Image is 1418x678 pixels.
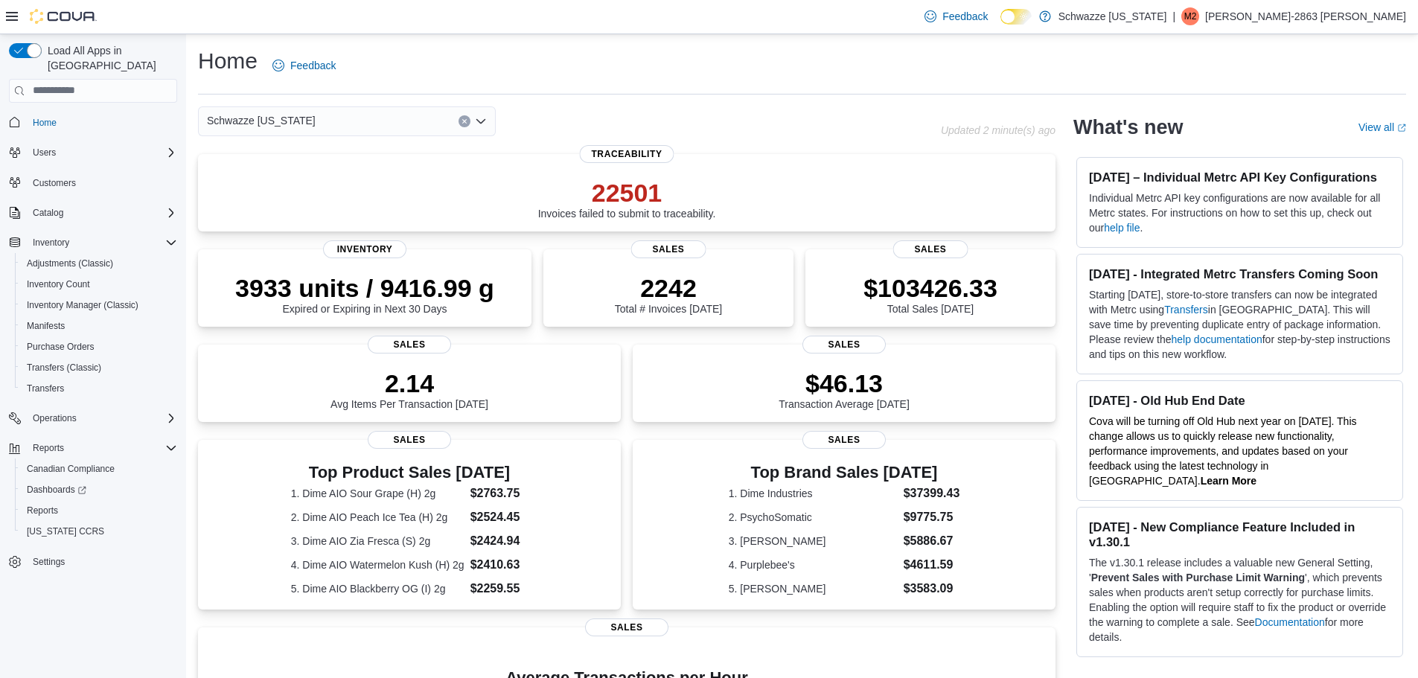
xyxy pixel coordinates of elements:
[1058,7,1167,25] p: Schwazze [US_STATE]
[1089,415,1357,487] span: Cova will be turning off Old Hub next year on [DATE]. This change allows us to quickly release ne...
[1000,9,1032,25] input: Dark Mode
[21,522,177,540] span: Washington CCRS
[27,144,177,161] span: Users
[21,359,107,377] a: Transfers (Classic)
[27,258,113,269] span: Adjustments (Classic)
[470,484,528,502] dd: $2763.75
[1172,7,1175,25] p: |
[1089,393,1390,408] h3: [DATE] - Old Hub End Date
[802,336,886,354] span: Sales
[15,500,183,521] button: Reports
[585,618,668,636] span: Sales
[290,58,336,73] span: Feedback
[33,207,63,219] span: Catalog
[42,43,177,73] span: Load All Apps in [GEOGRAPHIC_DATA]
[27,113,177,132] span: Home
[470,580,528,598] dd: $2259.55
[291,510,464,525] dt: 2. Dime AIO Peach Ice Tea (H) 2g
[1205,7,1406,25] p: [PERSON_NAME]-2863 [PERSON_NAME]
[27,409,177,427] span: Operations
[3,142,183,163] button: Users
[1255,616,1325,628] a: Documentation
[291,557,464,572] dt: 4. Dime AIO Watermelon Kush (H) 2g
[1201,475,1256,487] a: Learn More
[615,273,722,315] div: Total # Invoices [DATE]
[904,556,960,574] dd: $4611.59
[15,357,183,378] button: Transfers (Classic)
[33,237,69,249] span: Inventory
[3,232,183,253] button: Inventory
[15,316,183,336] button: Manifests
[27,439,177,457] span: Reports
[538,178,716,208] p: 22501
[27,204,177,222] span: Catalog
[27,320,65,332] span: Manifests
[470,556,528,574] dd: $2410.63
[21,522,110,540] a: [US_STATE] CCRS
[33,147,56,159] span: Users
[21,317,71,335] a: Manifests
[21,460,121,478] a: Canadian Compliance
[27,174,82,192] a: Customers
[459,115,470,127] button: Clear input
[207,112,316,129] span: Schwazze [US_STATE]
[21,338,100,356] a: Purchase Orders
[27,341,95,353] span: Purchase Orders
[33,556,65,568] span: Settings
[904,532,960,550] dd: $5886.67
[1089,170,1390,185] h3: [DATE] – Individual Metrc API Key Configurations
[1358,121,1406,133] a: View allExternal link
[1184,7,1197,25] span: M2
[21,296,144,314] a: Inventory Manager (Classic)
[631,240,706,258] span: Sales
[1089,519,1390,549] h3: [DATE] - New Compliance Feature Included in v1.30.1
[198,46,258,76] h1: Home
[291,581,464,596] dt: 5. Dime AIO Blackberry OG (I) 2g
[27,144,62,161] button: Users
[27,278,90,290] span: Inventory Count
[30,9,97,24] img: Cova
[27,505,58,517] span: Reports
[942,9,988,24] span: Feedback
[15,295,183,316] button: Inventory Manager (Classic)
[1073,115,1183,139] h2: What's new
[27,409,83,427] button: Operations
[615,273,722,303] p: 2242
[21,359,177,377] span: Transfers (Classic)
[579,145,674,163] span: Traceability
[33,442,64,454] span: Reports
[33,177,76,189] span: Customers
[729,581,898,596] dt: 5. [PERSON_NAME]
[21,275,177,293] span: Inventory Count
[538,178,716,220] div: Invoices failed to submit to traceability.
[291,464,528,482] h3: Top Product Sales [DATE]
[15,274,183,295] button: Inventory Count
[21,502,64,519] a: Reports
[21,481,92,499] a: Dashboards
[21,275,96,293] a: Inventory Count
[21,317,177,335] span: Manifests
[3,112,183,133] button: Home
[3,172,183,194] button: Customers
[291,486,464,501] dt: 1. Dime AIO Sour Grape (H) 2g
[863,273,997,315] div: Total Sales [DATE]
[27,234,75,252] button: Inventory
[729,486,898,501] dt: 1. Dime Industries
[21,296,177,314] span: Inventory Manager (Classic)
[368,336,451,354] span: Sales
[729,557,898,572] dt: 4. Purplebee's
[27,114,63,132] a: Home
[27,463,115,475] span: Canadian Compliance
[15,378,183,399] button: Transfers
[27,552,177,571] span: Settings
[1089,555,1390,645] p: The v1.30.1 release includes a valuable new General Setting, ' ', which prevents sales when produ...
[27,362,101,374] span: Transfers (Classic)
[330,368,488,398] p: 2.14
[1091,572,1305,583] strong: Prevent Sales with Purchase Limit Warning
[3,408,183,429] button: Operations
[21,380,70,397] a: Transfers
[1089,266,1390,281] h3: [DATE] - Integrated Metrc Transfers Coming Soon
[802,431,886,449] span: Sales
[475,115,487,127] button: Open list of options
